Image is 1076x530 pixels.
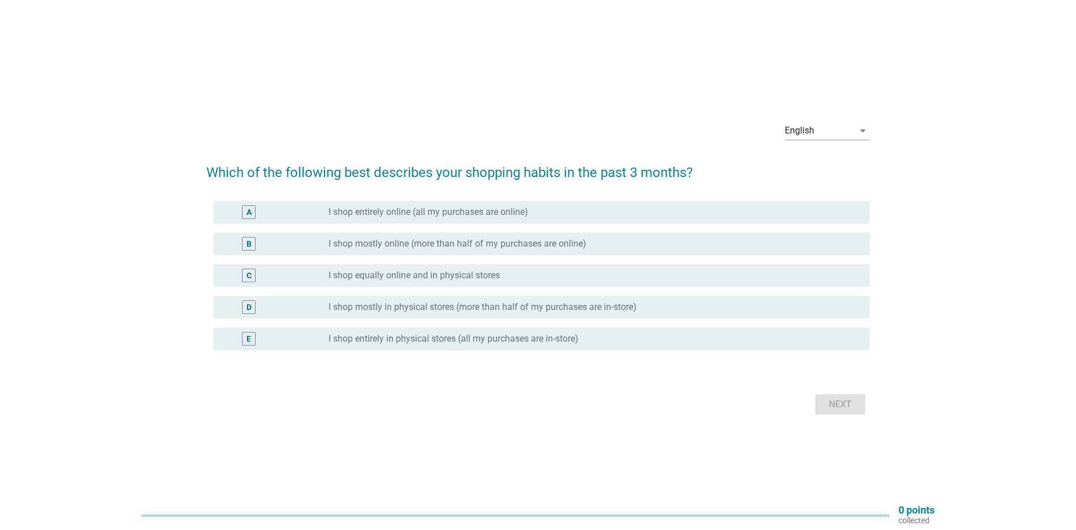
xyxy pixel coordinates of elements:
[898,515,935,525] p: collected
[898,505,935,515] p: 0 points
[247,238,252,249] div: B
[856,124,870,137] i: arrow_drop_down
[247,333,251,344] div: E
[329,301,637,313] label: I shop mostly in physical stores (more than half of my purchases are in-store)
[329,206,528,218] label: I shop entirely online (all my purchases are online)
[247,269,252,281] div: C
[247,301,252,313] div: D
[329,238,586,249] label: I shop mostly online (more than half of my purchases are online)
[329,333,578,344] label: I shop entirely in physical stores (all my purchases are in-store)
[247,206,252,218] div: A
[329,270,500,281] label: I shop equally online and in physical stores
[206,151,870,183] h2: Which of the following best describes your shopping habits in the past 3 months?
[785,126,814,136] div: English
